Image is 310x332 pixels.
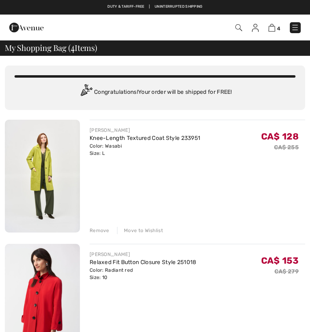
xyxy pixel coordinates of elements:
img: Search [235,24,242,31]
span: CA$ 153 [261,255,299,266]
span: CA$ 128 [261,131,299,142]
div: Move to Wishlist [117,227,163,234]
a: 4 [268,23,280,32]
span: My Shopping Bag ( Items) [5,44,97,52]
img: 1ère Avenue [9,19,44,36]
div: Color: Radiant red Size: 10 [90,266,197,281]
a: Relaxed Fit Button Closure Style 251018 [90,259,197,266]
img: Knee-Length Textured Coat Style 233951 [5,120,80,233]
div: [PERSON_NAME] [90,251,197,258]
a: 1ère Avenue [9,24,44,31]
img: Shopping Bag [268,24,275,32]
span: 4 [71,42,75,52]
s: CA$ 279 [274,268,299,275]
div: Congratulations! Your order will be shipped for FREE! [15,84,295,100]
img: Menu [291,23,299,32]
s: CA$ 255 [274,144,299,151]
div: Color: Wasabi Size: L [90,142,200,157]
a: Knee-Length Textured Coat Style 233951 [90,135,200,142]
span: 4 [277,25,280,32]
div: Remove [90,227,109,234]
img: My Info [252,24,259,32]
img: Congratulation2.svg [78,84,94,100]
div: [PERSON_NAME] [90,127,200,134]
